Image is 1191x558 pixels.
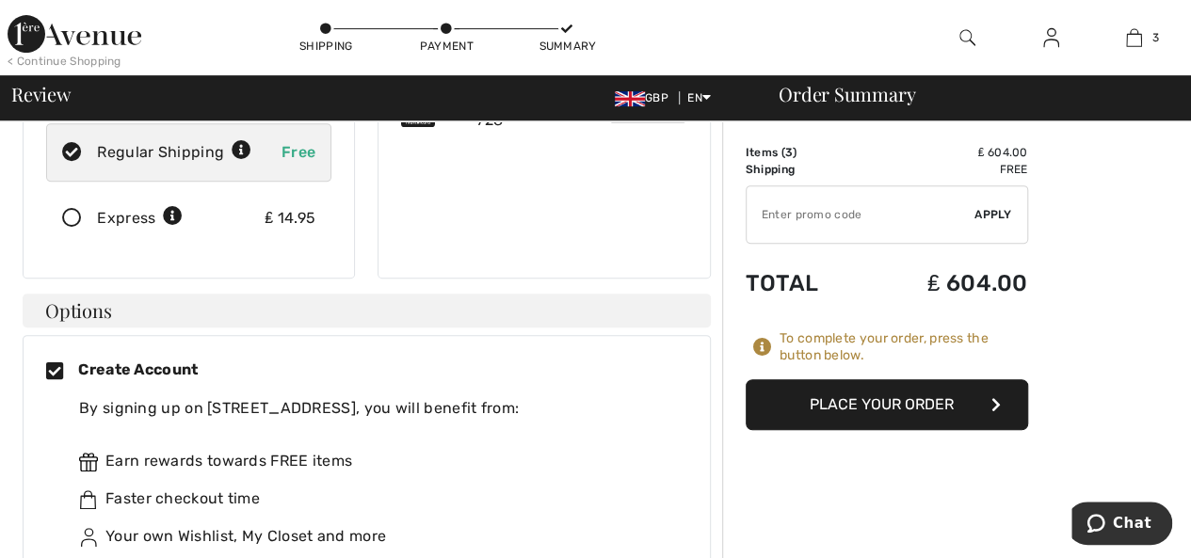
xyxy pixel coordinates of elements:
div: < Continue Shopping [8,53,121,70]
span: EN [687,91,711,104]
div: To complete your order, press the button below. [780,330,1028,364]
td: ₤ 604.00 [864,251,1028,315]
div: By signing up on [STREET_ADDRESS], you will benefit from: [79,397,672,420]
img: faster.svg [79,490,98,509]
input: Promo code [747,186,975,243]
span: Free [282,143,315,161]
div: Summary [539,38,595,55]
div: Shipping [298,38,354,55]
div: Earn rewards towards FREE items [79,450,672,472]
div: ₤ 14.95 [265,207,315,230]
img: UK Pound [615,91,645,106]
iframe: Opens a widget where you can chat to one of our agents [1071,502,1172,549]
a: Sign In [1028,26,1074,50]
img: search the website [959,26,975,49]
span: 3 [785,146,793,159]
img: My Info [1043,26,1059,49]
div: Express [97,207,183,230]
td: Shipping [746,161,864,178]
div: Your own Wishlist, My Closet and more [79,525,672,548]
span: Create Account [78,360,198,378]
img: 1ère Avenue [8,15,141,53]
td: Total [746,251,864,315]
div: Payment [418,38,475,55]
span: Apply [974,206,1012,223]
img: rewards.svg [79,453,98,471]
td: Items ( ) [746,144,864,161]
td: Free [864,161,1028,178]
h4: Options [23,294,711,327]
img: ownWishlist.svg [79,528,98,547]
button: Place Your Order [746,379,1028,430]
a: 3 [1093,26,1175,49]
div: Faster checkout time [79,487,672,510]
div: Order Summary [756,85,1180,104]
span: Review [11,85,71,104]
td: ₤ 604.00 [864,144,1028,161]
span: GBP [615,91,676,104]
img: My Bag [1126,26,1142,49]
div: Regular Shipping [97,141,251,164]
span: 3 [1151,29,1158,46]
